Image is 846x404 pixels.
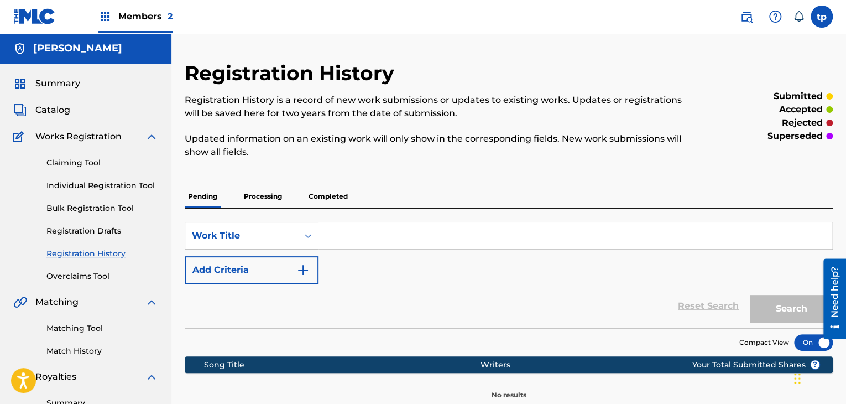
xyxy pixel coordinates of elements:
[118,10,173,23] span: Members
[35,296,79,309] span: Matching
[481,359,727,371] div: Writers
[782,116,823,130] p: rejected
[815,259,846,339] iframe: Resource Center
[779,103,823,116] p: accepted
[35,130,122,143] span: Works Registration
[46,157,158,169] a: Claiming Tool
[811,6,833,28] div: User Menu
[185,256,318,284] button: Add Criteria
[767,130,823,143] p: superseded
[13,77,27,90] img: Summary
[35,77,80,90] span: Summary
[98,10,112,23] img: Top Rightsholders
[764,6,786,28] div: Help
[13,130,28,143] img: Works Registration
[46,323,158,334] a: Matching Tool
[793,11,804,22] div: Notifications
[35,103,70,117] span: Catalog
[35,370,76,384] span: Royalties
[735,6,758,28] a: Public Search
[46,203,158,214] a: Bulk Registration Tool
[168,11,173,22] span: 2
[33,42,122,55] h5: tushar phalswal
[204,359,481,371] div: Song Title
[185,94,683,120] p: Registration History is a record of new work submissions or updates to existing works. Updates or...
[12,8,27,59] div: Need help?
[13,296,27,309] img: Matching
[769,10,782,23] img: help
[13,103,27,117] img: Catalog
[13,370,27,384] img: Royalties
[692,359,820,371] span: Your Total Submitted Shares
[46,271,158,282] a: Overclaims Tool
[13,42,27,55] img: Accounts
[185,61,400,86] h2: Registration History
[791,351,846,404] iframe: Chat Widget
[296,263,310,277] img: 9d2ae6d4665cec9f34b9.svg
[46,180,158,191] a: Individual Registration Tool
[13,77,80,90] a: SummarySummary
[13,8,56,24] img: MLC Logo
[192,229,291,242] div: Work Title
[794,362,801,395] div: Drag
[185,132,683,159] p: Updated information on an existing work will only show in the corresponding fields. New work subm...
[740,10,753,23] img: search
[774,90,823,103] p: submitted
[492,377,526,400] p: No results
[739,338,789,348] span: Compact View
[13,103,70,117] a: CatalogCatalog
[145,370,158,384] img: expand
[305,185,351,208] p: Completed
[241,185,285,208] p: Processing
[185,185,221,208] p: Pending
[145,130,158,143] img: expand
[46,345,158,357] a: Match History
[46,248,158,260] a: Registration History
[185,222,833,328] form: Search Form
[145,296,158,309] img: expand
[46,225,158,237] a: Registration Drafts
